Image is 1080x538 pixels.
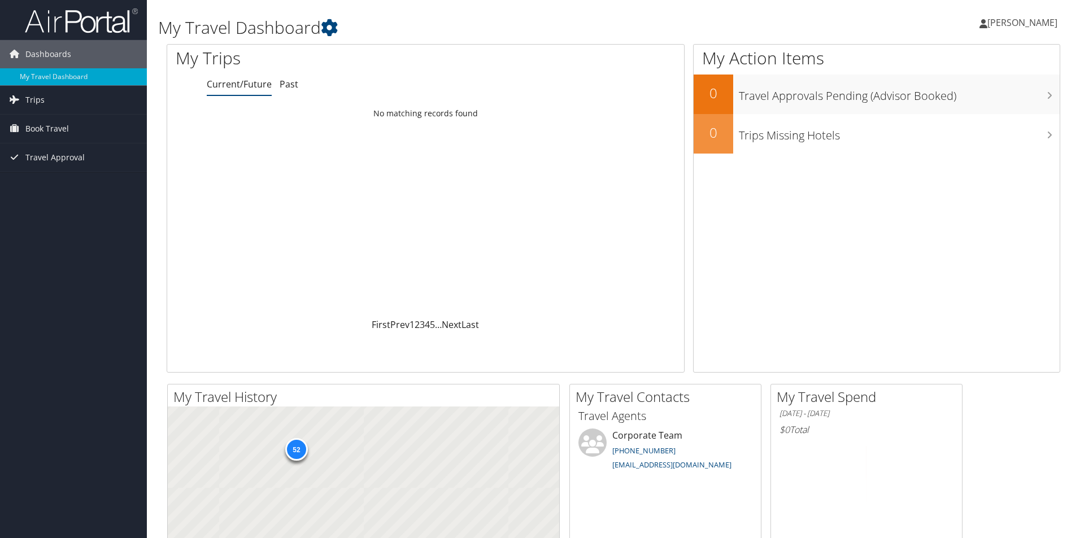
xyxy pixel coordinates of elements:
[390,318,410,331] a: Prev
[612,460,731,470] a: [EMAIL_ADDRESS][DOMAIN_NAME]
[777,387,962,406] h2: My Travel Spend
[461,318,479,331] a: Last
[158,16,765,40] h1: My Travel Dashboard
[694,114,1060,154] a: 0Trips Missing Hotels
[173,387,559,406] h2: My Travel History
[779,408,953,419] h6: [DATE] - [DATE]
[25,115,69,143] span: Book Travel
[207,78,272,90] a: Current/Future
[415,318,420,331] a: 2
[25,86,45,114] span: Trips
[779,423,790,436] span: $0
[435,318,442,331] span: …
[442,318,461,331] a: Next
[280,78,298,90] a: Past
[578,408,752,424] h3: Travel Agents
[420,318,425,331] a: 3
[425,318,430,331] a: 4
[979,6,1069,40] a: [PERSON_NAME]
[167,103,684,124] td: No matching records found
[410,318,415,331] a: 1
[987,16,1057,29] span: [PERSON_NAME]
[779,423,953,436] h6: Total
[573,428,758,475] li: Corporate Team
[25,7,138,34] img: airportal-logo.png
[576,387,761,406] h2: My Travel Contacts
[694,75,1060,114] a: 0Travel Approvals Pending (Advisor Booked)
[430,318,435,331] a: 5
[25,143,85,172] span: Travel Approval
[176,46,460,70] h1: My Trips
[285,438,307,461] div: 52
[372,318,390,331] a: First
[612,445,676,456] a: [PHONE_NUMBER]
[694,46,1060,70] h1: My Action Items
[694,123,733,142] h2: 0
[739,122,1060,143] h3: Trips Missing Hotels
[694,84,733,103] h2: 0
[25,40,71,68] span: Dashboards
[739,82,1060,104] h3: Travel Approvals Pending (Advisor Booked)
